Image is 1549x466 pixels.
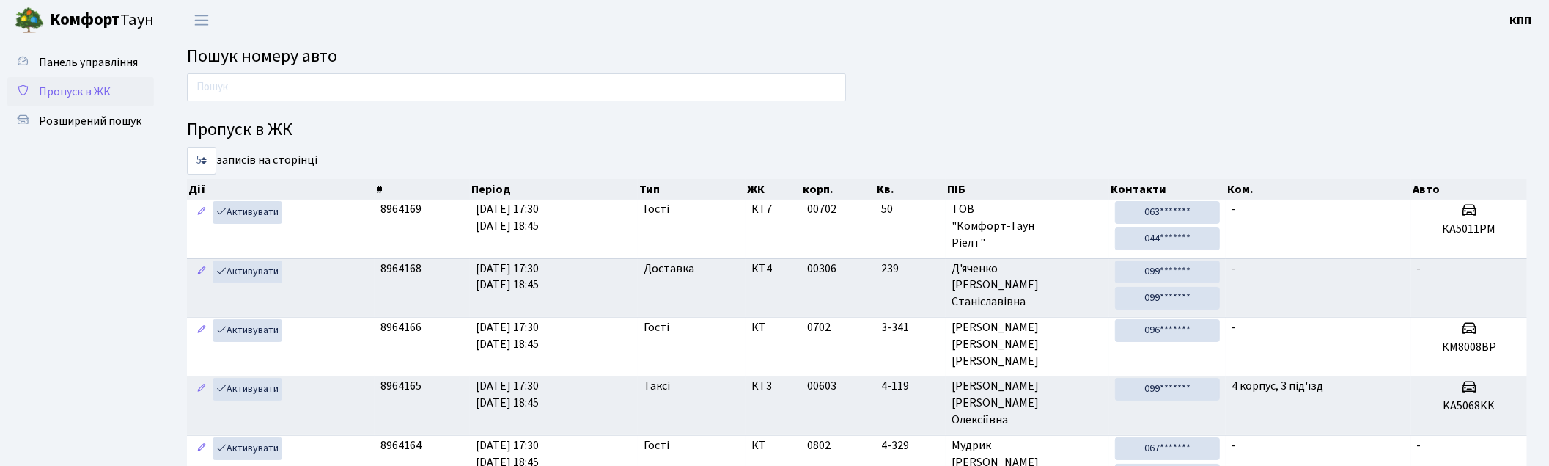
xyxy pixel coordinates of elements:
span: Гості [644,319,669,336]
span: ТОВ "Комфорт-Таун Ріелт" [952,201,1103,252]
a: Редагувати [193,319,210,342]
span: - [1232,437,1236,454]
a: Активувати [213,378,282,401]
a: Активувати [213,261,282,283]
span: Д'яченко [PERSON_NAME] Станіславівна [952,261,1103,311]
h5: КА5011РМ [1417,222,1521,236]
h5: КМ8008ВР [1417,341,1521,354]
span: [DATE] 17:30 [DATE] 18:45 [476,319,539,352]
h4: Пропуск в ЖК [187,120,1527,141]
th: Контакти [1109,179,1226,200]
span: [DATE] 17:30 [DATE] 18:45 [476,378,539,411]
span: 0802 [807,437,831,454]
span: 00603 [807,378,836,394]
span: Розширений пошук [39,113,141,129]
span: 00306 [807,261,836,277]
a: Редагувати [193,378,210,401]
span: Таксі [644,378,670,395]
th: Дії [187,179,375,200]
span: 4-329 [881,437,940,454]
span: 8964164 [380,437,422,454]
a: Розширений пошук [7,106,154,136]
select: записів на сторінці [187,147,216,175]
span: Пошук номеру авто [187,43,337,69]
span: Панель управління [39,54,138,70]
span: 50 [881,201,940,218]
span: КТ [751,319,795,336]
span: КТ4 [751,261,795,277]
a: Пропуск в ЖК [7,77,154,106]
span: 00702 [807,201,836,217]
span: [DATE] 17:30 [DATE] 18:45 [476,201,539,234]
h5: KA5068KK [1417,399,1521,413]
b: Комфорт [50,8,120,32]
span: 239 [881,261,940,277]
input: Пошук [187,73,846,101]
th: корп. [801,179,875,200]
a: Редагувати [193,437,210,460]
a: Активувати [213,437,282,460]
span: [PERSON_NAME] [PERSON_NAME] [PERSON_NAME] [952,319,1103,370]
th: # [375,179,470,200]
th: Період [470,179,639,200]
span: Гості [644,201,669,218]
span: КТ3 [751,378,795,395]
span: 8964168 [380,261,422,277]
span: КТ [751,437,795,454]
span: 4 корпус, 3 під'їзд [1232,378,1323,394]
span: 8964165 [380,378,422,394]
span: Пропуск в ЖК [39,84,111,100]
a: Редагувати [193,261,210,283]
span: [DATE] 17:30 [DATE] 18:45 [476,261,539,294]
span: 8964166 [380,319,422,335]
span: 4-119 [881,378,940,395]
th: Авто [1411,179,1527,200]
th: Ком. [1226,179,1412,200]
span: 8964169 [380,201,422,217]
a: Редагувати [193,201,210,224]
span: 0702 [807,319,831,335]
span: Доставка [644,261,694,277]
span: - [1232,319,1236,335]
span: - [1232,261,1236,277]
span: [PERSON_NAME] [PERSON_NAME] Олексіївна [952,378,1103,429]
label: записів на сторінці [187,147,317,175]
th: ЖК [746,179,801,200]
span: - [1232,201,1236,217]
span: КТ7 [751,201,795,218]
span: - [1417,437,1421,454]
th: Кв. [875,179,946,200]
a: Активувати [213,319,282,342]
th: Тип [638,179,746,200]
span: Таун [50,8,154,33]
a: КПП [1509,12,1531,29]
button: Переключити навігацію [183,8,220,32]
span: Гості [644,437,669,454]
a: Панель управління [7,48,154,77]
a: Активувати [213,201,282,224]
th: ПІБ [946,179,1109,200]
span: - [1417,261,1421,277]
img: logo.png [15,6,44,35]
span: 3-341 [881,319,940,336]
